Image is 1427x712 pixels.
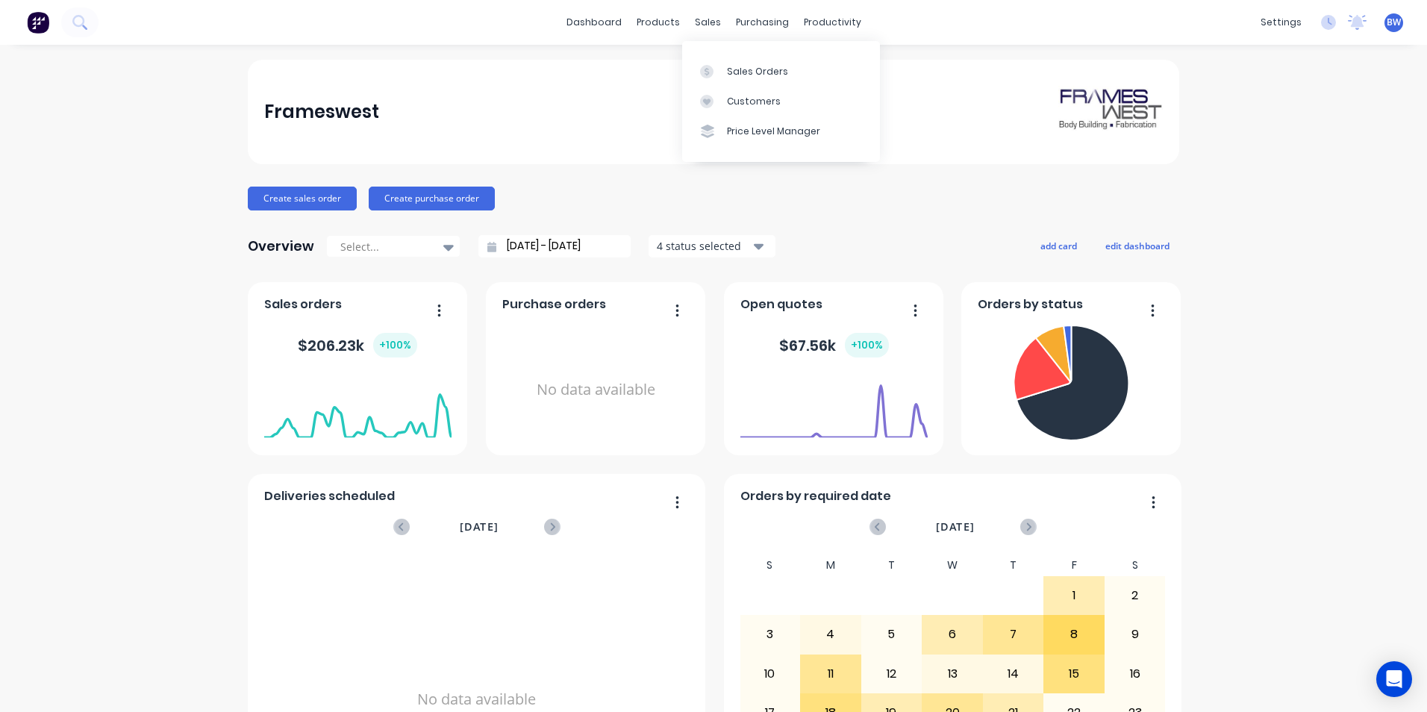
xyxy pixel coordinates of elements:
div: S [740,555,801,576]
img: Factory [27,11,49,34]
button: Create sales order [248,187,357,210]
a: Sales Orders [682,56,880,86]
div: T [861,555,922,576]
div: 12 [862,655,922,693]
div: sales [687,11,728,34]
button: edit dashboard [1096,236,1179,255]
div: 3 [740,616,800,653]
div: T [983,555,1044,576]
div: $ 67.56k [779,333,889,357]
div: W [922,555,983,576]
div: 1 [1044,577,1104,614]
div: settings [1253,11,1309,34]
span: [DATE] [936,519,975,535]
div: 6 [922,616,982,653]
div: productivity [796,11,869,34]
a: dashboard [559,11,629,34]
div: 13 [922,655,982,693]
div: 14 [984,655,1043,693]
div: Price Level Manager [727,125,820,138]
div: + 100 % [845,333,889,357]
button: 4 status selected [649,235,775,257]
div: Frameswest [264,97,379,127]
div: S [1105,555,1166,576]
span: [DATE] [460,519,499,535]
div: Customers [727,95,781,108]
button: add card [1031,236,1087,255]
div: F [1043,555,1105,576]
img: Frameswest [1058,86,1163,138]
span: Open quotes [740,296,822,313]
button: Create purchase order [369,187,495,210]
div: purchasing [728,11,796,34]
a: Customers [682,87,880,116]
span: BW [1387,16,1401,29]
a: Price Level Manager [682,116,880,146]
div: 9 [1105,616,1165,653]
div: 7 [984,616,1043,653]
div: 11 [801,655,861,693]
div: No data available [502,319,690,460]
div: M [800,555,861,576]
div: 4 [801,616,861,653]
span: Purchase orders [502,296,606,313]
span: Orders by required date [740,487,891,505]
div: + 100 % [373,333,417,357]
div: 15 [1044,655,1104,693]
span: Deliveries scheduled [264,487,395,505]
div: 10 [740,655,800,693]
div: Sales Orders [727,65,788,78]
div: Overview [248,231,314,261]
div: products [629,11,687,34]
span: Sales orders [264,296,342,313]
div: 4 status selected [657,238,751,254]
div: 8 [1044,616,1104,653]
div: 16 [1105,655,1165,693]
div: 5 [862,616,922,653]
div: Open Intercom Messenger [1376,661,1412,697]
div: $ 206.23k [298,333,417,357]
div: 2 [1105,577,1165,614]
span: Orders by status [978,296,1083,313]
